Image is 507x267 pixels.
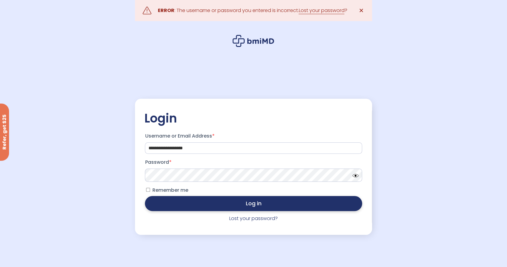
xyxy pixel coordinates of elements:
label: Password [145,157,362,167]
h2: Login [144,111,363,126]
label: Username or Email Address [145,131,362,141]
input: Remember me [146,188,150,192]
a: Lost your password? [229,215,278,222]
span: Remember me [152,187,188,194]
a: Lost your password [299,7,344,14]
iframe: Sign Up via Text for Offers [5,244,73,262]
span: ✕ [359,6,364,15]
div: : The username or password you entered is incorrect. ? [158,6,347,15]
strong: ERROR [158,7,174,14]
a: ✕ [355,5,368,17]
button: Log in [145,196,362,211]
